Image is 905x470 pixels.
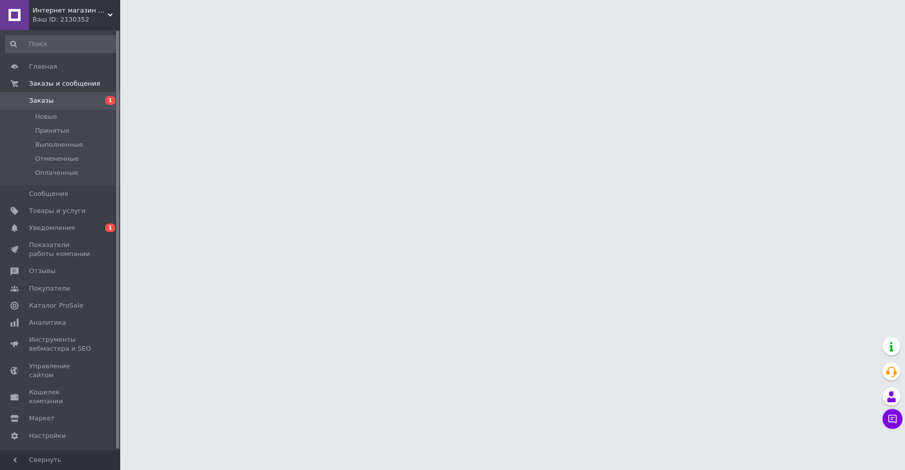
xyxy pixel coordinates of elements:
[29,241,93,259] span: Показатели работы компании
[29,267,56,276] span: Отзывы
[29,206,86,215] span: Товары и услуги
[35,112,57,121] span: Новые
[29,223,75,232] span: Уведомления
[5,35,118,53] input: Поиск
[29,388,93,406] span: Кошелек компании
[29,96,54,105] span: Заказы
[33,6,108,15] span: Интернет магазин тюнинга Tuning Parts Car
[29,301,83,310] span: Каталог ProSale
[35,154,79,163] span: Отмененные
[29,362,93,380] span: Управление сайтом
[29,189,68,198] span: Сообщения
[35,168,78,177] span: Оплаченные
[29,335,93,353] span: Инструменты вебмастера и SEO
[29,79,100,88] span: Заказы и сообщения
[29,414,55,423] span: Маркет
[33,15,120,24] div: Ваш ID: 2130352
[105,96,115,105] span: 1
[29,431,66,440] span: Настройки
[882,409,902,429] button: Чат с покупателем
[29,318,66,327] span: Аналитика
[29,284,70,293] span: Покупатели
[29,62,57,71] span: Главная
[105,223,115,232] span: 1
[35,126,70,135] span: Принятые
[35,140,83,149] span: Выполненные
